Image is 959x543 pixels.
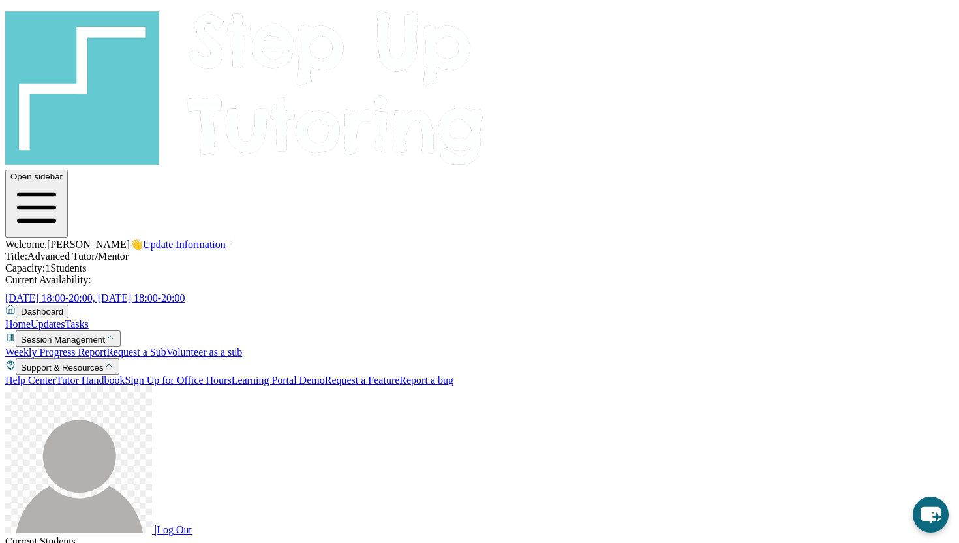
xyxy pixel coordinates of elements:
[5,318,31,330] a: Home
[125,375,231,386] a: Sign Up for Office Hours
[399,375,453,386] a: Report a bug
[5,292,185,303] span: [DATE] 18:00-20:00, [DATE] 18:00-20:00
[16,358,119,375] button: Support & Resources
[21,307,63,317] span: Dashboard
[45,262,86,273] span: 1 Students
[106,347,166,358] a: Request a Sub
[232,375,325,386] a: Learning Portal Demo
[21,363,104,373] span: Support & Resources
[56,375,125,386] a: Tutor Handbook
[5,347,106,358] a: Weekly Progress Report
[5,262,45,273] span: Capacity:
[5,375,56,386] a: Help Center
[21,335,105,345] span: Session Management
[5,170,68,238] button: Open sidebar
[5,524,192,535] a: |Log Out
[5,239,143,250] span: Welcome, [PERSON_NAME] 👋
[27,251,129,262] span: Advanced Tutor/Mentor
[5,5,485,167] img: logo
[913,497,949,533] button: chat-button
[143,239,236,250] a: Update Information
[16,305,68,318] button: Dashboard
[5,386,152,533] img: user-img
[226,238,236,248] img: Chevron Right
[10,172,63,181] span: Open sidebar
[65,318,89,330] a: Tasks
[31,318,65,330] a: Updates
[325,375,400,386] a: Request a Feature
[5,274,91,285] span: Current Availability:
[5,251,27,262] span: Title:
[5,292,201,303] a: [DATE] 18:00-20:00, [DATE] 18:00-20:00
[157,524,192,535] span: Log Out
[155,524,157,535] span: |
[16,330,121,347] button: Session Management
[166,347,243,358] a: Volunteer as a sub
